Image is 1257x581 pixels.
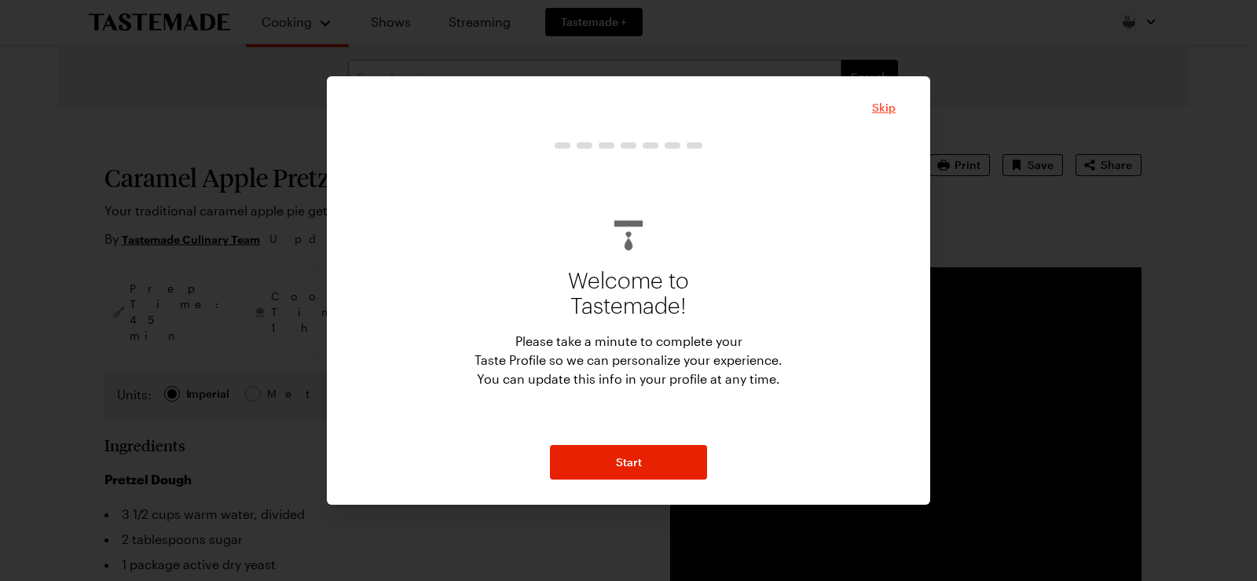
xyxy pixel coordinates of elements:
span: Skip [872,100,896,116]
p: Please take a minute to complete your Taste Profile so we can personalize your experience. You ca... [475,332,782,388]
span: Start [616,454,642,470]
p: Welcome to Tastemade! [568,269,689,319]
button: NextStepButton [550,445,707,480]
button: Close [872,100,896,116]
